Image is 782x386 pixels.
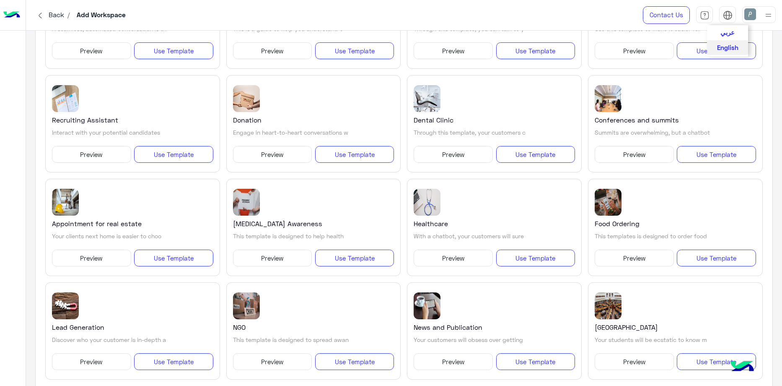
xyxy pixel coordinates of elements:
img: template image [414,189,440,216]
h5: Conferences and summits [595,115,679,125]
img: template image [233,292,260,319]
span: English [717,44,738,51]
h5: Dental Clinic [414,115,453,125]
button: Preview [233,146,312,163]
img: hulul-logo.png [728,352,757,382]
button: Preview [595,250,674,266]
button: Preview [414,146,493,163]
p: Through this template, your customers c [414,128,526,137]
p: Summits are overwhelming, but a chatbot [595,128,710,137]
button: Use Template [315,250,394,266]
button: Use Template [315,42,394,59]
button: Preview [52,146,131,163]
button: Use Template [134,146,213,163]
h5: Healthcare [414,219,448,229]
h5: Donation [233,115,262,125]
img: template image [233,189,260,216]
button: عربي [707,25,748,40]
h5: Food Ordering [595,219,640,229]
h5: NGO [233,322,246,332]
button: Use Template [496,250,575,266]
button: Preview [233,353,312,370]
a: tab [696,6,713,24]
button: Use Template [677,250,756,266]
button: Preview [595,42,674,59]
button: Use Template [677,353,756,370]
img: profile [763,10,774,21]
p: Interact with your potential candidates [52,128,160,137]
button: Use Template [496,42,575,59]
h5: Lead Generation [52,322,104,332]
span: Back [45,10,67,18]
a: Contact Us [643,6,690,24]
img: tab [700,10,709,20]
p: Your customers will obsess over getting [414,336,523,344]
p: This template is designed to help health [233,232,344,240]
p: Add Workspace [77,10,126,21]
p: This templates is designed to order food [595,232,707,240]
button: Preview [595,353,674,370]
button: Preview [52,250,131,266]
h5: COVID-19 Awareness [233,219,322,229]
button: Preview [52,353,131,370]
img: template image [233,85,260,112]
button: Use Template [496,146,575,163]
h5: University & college [595,322,658,332]
img: tab [723,10,733,20]
button: Use Template [496,353,575,370]
button: Use Template [134,353,213,370]
p: Your students will be ecstatic to know m [595,336,707,344]
p: Engage in heart-to-heart conversations w [233,128,348,137]
button: Preview [233,42,312,59]
button: Preview [414,353,493,370]
button: Use Template [315,146,394,163]
p: Your clients next home is easier to choo [52,232,161,240]
button: Use Template [677,146,756,163]
button: Preview [414,42,493,59]
h5: Appointment for real estate [52,219,142,229]
img: template image [595,189,621,216]
button: Use Template [134,250,213,266]
img: template image [414,292,440,319]
span: عربي [720,29,735,36]
button: Preview [233,250,312,266]
button: Use Template [134,42,213,59]
img: template image [595,292,621,319]
button: Preview [414,250,493,266]
button: English [707,40,748,55]
img: template image [52,85,79,112]
button: Use Template [677,42,756,59]
img: template image [414,85,440,112]
p: With a chatbot, your customers will sure [414,232,524,240]
img: Logo [3,6,20,24]
img: template image [52,292,79,319]
h5: News and Publication [414,322,482,332]
img: template image [52,189,79,216]
button: Use Template [315,353,394,370]
img: chervon [35,10,45,21]
img: template image [595,85,621,112]
h5: Recruiting Assistant [52,115,118,125]
img: userImage [744,8,756,20]
span: / [67,10,70,18]
p: Discover who your customer is in-depth a [52,336,166,344]
button: Preview [595,146,674,163]
p: This template is designed to spread awan [233,336,349,344]
button: Preview [52,42,131,59]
